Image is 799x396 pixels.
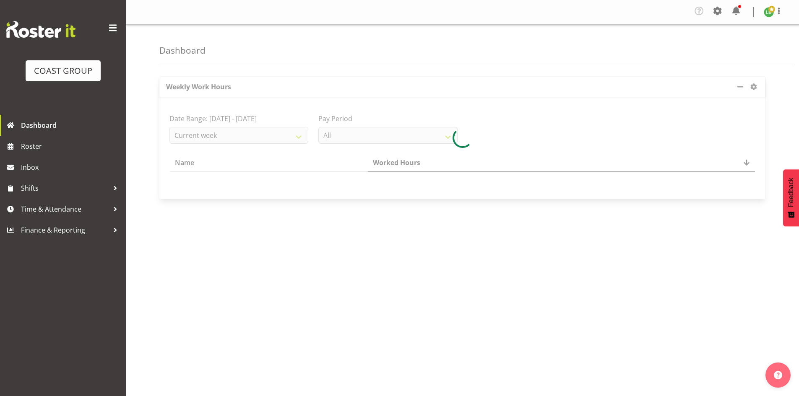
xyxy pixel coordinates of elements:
img: help-xxl-2.png [774,371,782,379]
img: lu-budden8051.jpg [764,7,774,17]
span: Time & Attendance [21,203,109,215]
span: Shifts [21,182,109,194]
button: Feedback - Show survey [783,169,799,226]
span: Dashboard [21,119,122,132]
span: Inbox [21,161,122,173]
span: Feedback [787,178,795,207]
h4: Dashboard [159,46,206,55]
span: Roster [21,140,122,153]
span: Finance & Reporting [21,224,109,236]
div: COAST GROUP [34,65,92,77]
img: Rosterit website logo [6,21,75,38]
